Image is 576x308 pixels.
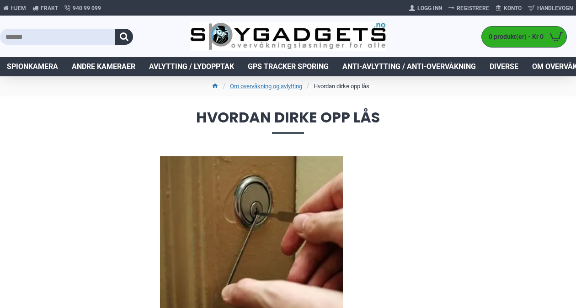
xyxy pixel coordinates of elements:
[41,4,58,12] span: Frakt
[406,1,445,16] a: Logg Inn
[190,22,386,51] img: SpyGadgets.no
[149,61,234,72] span: Avlytting / Lydopptak
[72,61,135,72] span: Andre kameraer
[11,4,26,12] span: Hjem
[445,1,492,16] a: Registrere
[537,4,573,12] span: Handlevogn
[492,1,525,16] a: Konto
[525,1,576,16] a: Handlevogn
[65,57,142,76] a: Andre kameraer
[482,27,566,47] a: 0 produkt(er) - Kr 0
[504,4,522,12] span: Konto
[457,4,489,12] span: Registrere
[142,57,241,76] a: Avlytting / Lydopptak
[9,110,567,133] span: Hvordan dirke opp lås
[483,57,525,76] a: Diverse
[336,57,483,76] a: Anti-avlytting / Anti-overvåkning
[7,61,58,72] span: Spionkamera
[73,4,101,12] span: 940 99 099
[342,61,476,72] span: Anti-avlytting / Anti-overvåkning
[248,61,329,72] span: GPS Tracker Sporing
[490,61,518,72] span: Diverse
[417,4,442,12] span: Logg Inn
[241,57,336,76] a: GPS Tracker Sporing
[230,82,302,91] a: Om overvåkning og avlytting
[482,32,546,42] span: 0 produkt(er) - Kr 0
